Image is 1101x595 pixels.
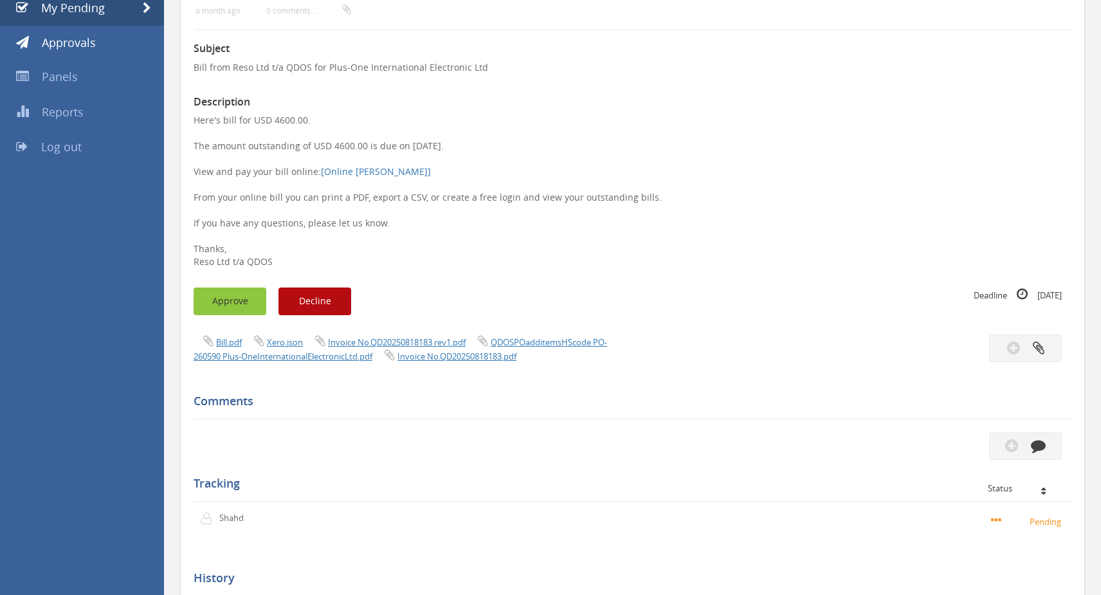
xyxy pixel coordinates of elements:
img: user-icon.png [200,512,219,525]
button: Decline [278,288,351,315]
p: Here's bill for USD 4600.00. The amount outstanding of USD 4600.00 is due on [DATE]. View and pay... [194,114,1071,268]
button: Approve [194,288,266,315]
span: Reports [42,104,84,120]
small: 0 comments... [266,6,351,15]
h5: Comments [194,395,1062,408]
span: Approvals [42,35,96,50]
small: a month ago [196,6,241,15]
a: QDOSPOadditemsHScode PO-260590 Plus-OneInternationalElectronicLtd.pdf [194,336,607,362]
h5: Tracking [194,477,1062,490]
span: Panels [42,69,78,84]
small: Deadline [DATE] [974,288,1062,302]
a: [Online [PERSON_NAME]] [321,165,431,178]
small: Pending [991,514,1065,528]
a: Invoice No.QD20250818183.pdf [397,351,516,362]
h5: History [194,572,1062,585]
p: Shahd [219,512,293,524]
p: Bill from Reso Ltd t/a QDOS for Plus-One International Electronic Ltd [194,61,1071,74]
a: Bill.pdf [216,336,242,348]
span: Log out [41,139,82,154]
div: Status [988,484,1062,493]
h3: Description [194,96,1071,108]
a: Invoice No.QD20250818183 rev1.pdf [328,336,466,348]
a: Xero.json [267,336,303,348]
h3: Subject [194,43,1071,55]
